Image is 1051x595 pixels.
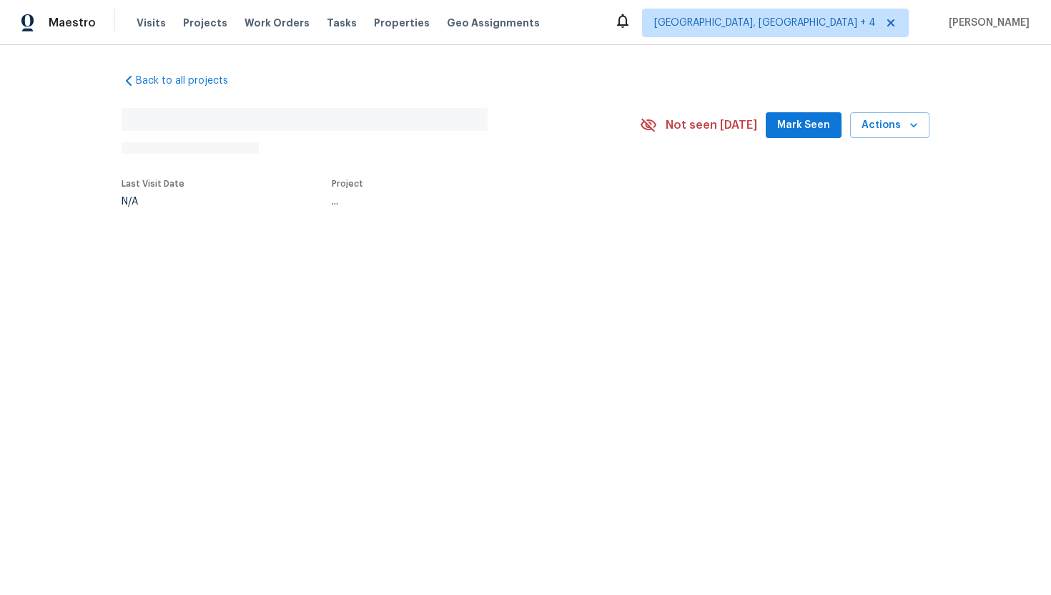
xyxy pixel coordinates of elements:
span: Work Orders [245,16,310,30]
span: Projects [183,16,227,30]
span: Visits [137,16,166,30]
div: ... [332,197,606,207]
span: Properties [374,16,430,30]
span: Geo Assignments [447,16,540,30]
span: Project [332,180,363,188]
span: Tasks [327,18,357,28]
span: [GEOGRAPHIC_DATA], [GEOGRAPHIC_DATA] + 4 [654,16,876,30]
a: Back to all projects [122,74,259,88]
span: [PERSON_NAME] [943,16,1030,30]
button: Actions [850,112,929,139]
span: Actions [862,117,918,134]
span: Maestro [49,16,96,30]
button: Mark Seen [766,112,842,139]
span: Mark Seen [777,117,830,134]
div: N/A [122,197,184,207]
span: Not seen [DATE] [666,118,757,132]
span: Last Visit Date [122,180,184,188]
